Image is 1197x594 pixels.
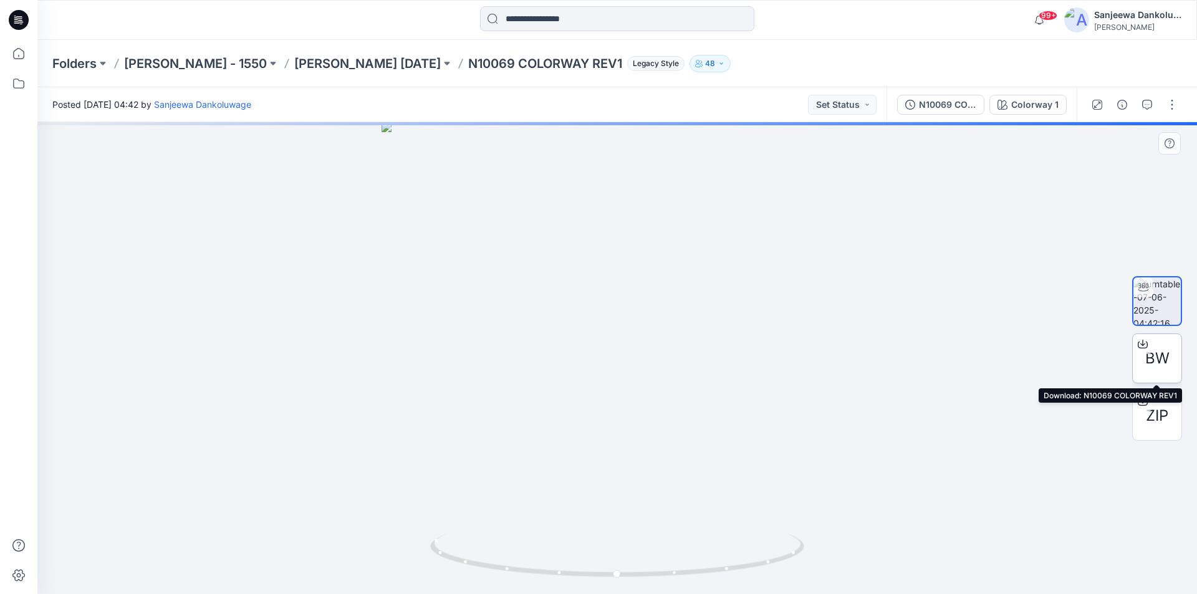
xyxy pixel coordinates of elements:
img: avatar [1064,7,1089,32]
div: Sanjeewa Dankoluwage [1094,7,1181,22]
div: N10069 COLORWAY REV1 [919,98,976,112]
button: Details [1112,95,1132,115]
a: Folders [52,55,97,72]
img: turntable-07-06-2025-04:42:16 [1133,277,1181,325]
p: N10069 COLORWAY REV1 [468,55,622,72]
div: [PERSON_NAME] [1094,22,1181,32]
button: 48 [690,55,731,72]
a: [PERSON_NAME] - 1550 [124,55,267,72]
span: Legacy Style [627,56,685,71]
span: 99+ [1039,11,1057,21]
button: Colorway 1 [989,95,1067,115]
a: [PERSON_NAME] [DATE] [294,55,441,72]
span: BW [1145,347,1170,370]
a: Sanjeewa Dankoluwage [154,99,251,110]
p: 48 [705,57,715,70]
button: Legacy Style [622,55,685,72]
button: N10069 COLORWAY REV1 [897,95,984,115]
span: Posted [DATE] 04:42 by [52,98,251,111]
span: ZIP [1146,405,1168,427]
div: Colorway 1 [1011,98,1059,112]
